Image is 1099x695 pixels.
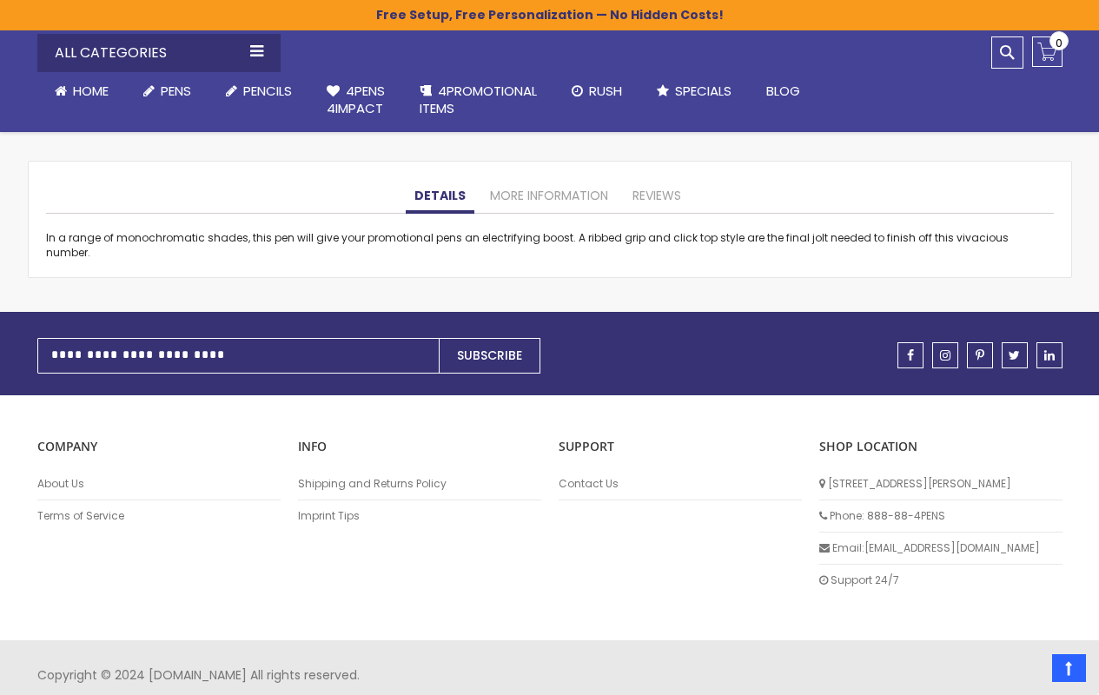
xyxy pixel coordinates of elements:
a: Specials [639,72,749,110]
span: Pens [161,82,191,100]
a: Pencils [209,72,309,110]
a: Shipping and Returns Policy [298,477,541,491]
p: COMPANY [37,439,281,455]
a: Top [1052,654,1086,682]
a: 4PROMOTIONALITEMS [402,72,554,129]
a: 4Pens4impact [309,72,402,129]
a: More Information [481,179,617,214]
span: 0 [1056,35,1063,51]
p: SHOP LOCATION [819,439,1063,455]
a: twitter [1002,342,1028,368]
span: Specials [675,82,732,100]
span: pinterest [976,349,984,361]
a: Reviews [624,179,690,214]
li: Email: [EMAIL_ADDRESS][DOMAIN_NAME] [819,533,1063,565]
a: Blog [749,72,818,110]
span: 4PROMOTIONAL ITEMS [420,82,537,117]
span: instagram [940,349,950,361]
span: Home [73,82,109,100]
p: Support [559,439,802,455]
li: Phone: 888-88-4PENS [819,500,1063,533]
span: Rush [589,82,622,100]
span: linkedin [1044,349,1055,361]
a: About Us [37,477,281,491]
span: Subscribe [457,347,522,364]
a: Pens [126,72,209,110]
span: 4Pens 4impact [327,82,385,117]
li: Support 24/7 [819,565,1063,596]
li: [STREET_ADDRESS][PERSON_NAME] [819,468,1063,500]
div: In a range of monochromatic shades, this pen will give your promotional pens an electrifying boos... [46,231,1054,259]
span: Blog [766,82,800,100]
a: linkedin [1036,342,1063,368]
span: Copyright © 2024 [DOMAIN_NAME] All rights reserved. [37,666,360,684]
a: pinterest [967,342,993,368]
span: twitter [1009,349,1020,361]
a: Rush [554,72,639,110]
a: Terms of Service [37,509,281,523]
a: Details [406,179,474,214]
span: Pencils [243,82,292,100]
a: facebook [897,342,924,368]
a: Home [37,72,126,110]
div: All Categories [37,34,281,72]
a: Imprint Tips [298,509,541,523]
p: INFO [298,439,541,455]
button: Subscribe [439,338,540,374]
span: facebook [907,349,914,361]
a: Contact Us [559,477,802,491]
a: instagram [932,342,958,368]
a: 0 [1032,36,1063,67]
